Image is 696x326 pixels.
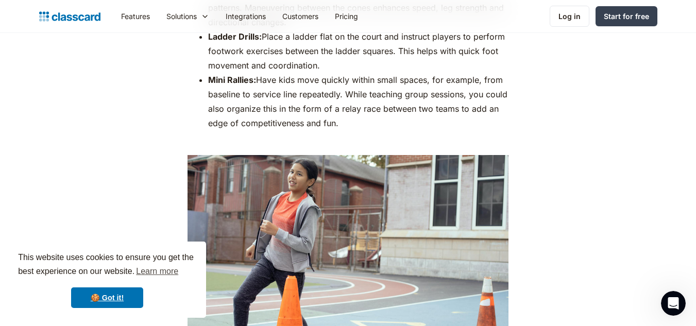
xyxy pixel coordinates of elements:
a: dismiss cookie message [71,287,143,308]
iframe: Intercom live chat [661,291,686,316]
a: Integrations [217,5,274,28]
p: ‍ [188,135,508,150]
li: Place a ladder flat on the court and instruct players to perform footwork exercises between the l... [208,29,508,73]
div: Log in [558,11,581,22]
a: Pricing [327,5,366,28]
a: home [39,9,100,24]
div: Start for free [604,11,649,22]
a: Features [113,5,158,28]
span: This website uses cookies to ensure you get the best experience on our website. [18,251,196,279]
div: Solutions [166,11,197,22]
div: Solutions [158,5,217,28]
strong: Mini Rallies: [208,75,256,85]
a: learn more about cookies [134,264,180,279]
strong: Ladder Drills: [208,31,262,42]
a: Start for free [596,6,657,26]
div: cookieconsent [8,242,206,318]
li: Have kids move quickly within small spaces, for example, from baseline to service line repeatedly... [208,73,508,130]
a: Log in [550,6,589,27]
a: Customers [274,5,327,28]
